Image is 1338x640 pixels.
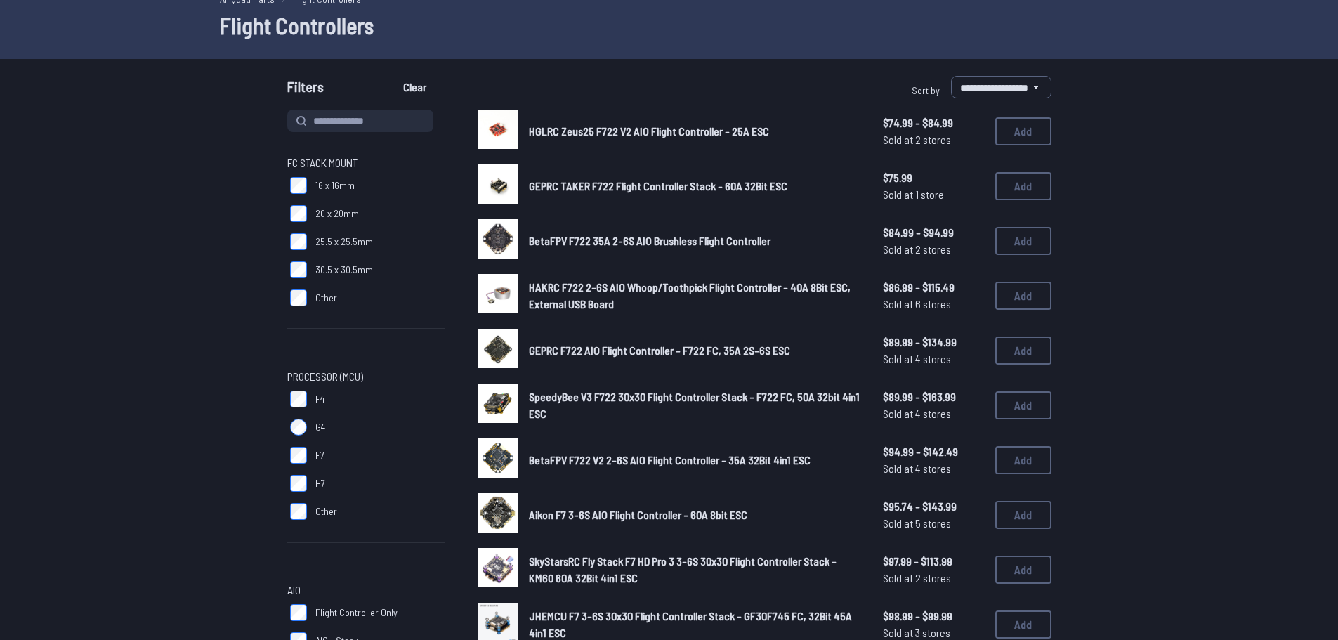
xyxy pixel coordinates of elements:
[315,392,324,406] span: F4
[478,384,518,427] a: image
[478,274,518,318] a: image
[529,553,860,587] a: SkyStarsRC Fly Stack F7 HD Pro 3 3-6S 30x30 Flight Controller Stack - KM60 60A 32Bit 4in1 ESC
[883,131,984,148] span: Sold at 2 stores
[478,219,518,263] a: image
[315,606,398,620] span: Flight Controller Only
[290,391,307,407] input: F4
[478,548,518,592] a: image
[287,582,301,599] span: AIO
[478,274,518,313] img: image
[529,280,851,311] span: HAKRC F722 2-6S AIO Whoop/Toothpick Flight Controller - 40A 8Bit ESC, External USB Board
[995,556,1051,584] button: Add
[315,448,324,462] span: F7
[290,475,307,492] input: H7
[529,452,860,469] a: BetaFPV F722 V2 2-6S AIO Flight Controller - 35A 32Bit 4in1 ESC
[315,291,337,305] span: Other
[290,233,307,250] input: 25.5 x 25.5mm
[995,446,1051,474] button: Add
[883,115,984,131] span: $74.99 - $84.99
[529,508,747,521] span: Aikon F7 3-6S AIO Flight Controller - 60A 8bit ESC
[290,177,307,194] input: 16 x 16mm
[478,329,518,368] img: image
[529,390,860,420] span: SpeedyBee V3 F722 30x30 Flight Controller Stack - F722 FC, 50A 32bit 4in1 ESC
[529,179,787,192] span: GEPRC TAKER F722 Flight Controller Stack - 60A 32Bit ESC
[995,610,1051,639] button: Add
[478,164,518,208] a: image
[529,388,860,422] a: SpeedyBee V3 F722 30x30 Flight Controller Stack - F722 FC, 50A 32bit 4in1 ESC
[529,279,860,313] a: HAKRC F722 2-6S AIO Whoop/Toothpick Flight Controller - 40A 8Bit ESC, External USB Board
[290,604,307,621] input: Flight Controller Only
[478,493,518,537] a: image
[290,289,307,306] input: Other
[220,8,1119,42] h1: Flight Controllers
[478,329,518,372] a: image
[883,608,984,625] span: $98.99 - $99.99
[883,405,984,422] span: Sold at 4 stores
[315,420,325,434] span: G4
[478,110,518,153] a: image
[883,169,984,186] span: $75.99
[529,344,790,357] span: GEPRC F722 AIO Flight Controller - F722 FC, 35A 2S-6S ESC
[290,447,307,464] input: F7
[995,172,1051,200] button: Add
[883,224,984,241] span: $84.99 - $94.99
[478,164,518,204] img: image
[912,84,940,96] span: Sort by
[287,368,363,385] span: Processor (MCU)
[529,507,860,523] a: Aikon F7 3-6S AIO Flight Controller - 60A 8bit ESC
[883,570,984,587] span: Sold at 2 stores
[883,498,984,515] span: $95.74 - $143.99
[529,609,852,639] span: JHEMCU F7 3-6S 30x30 Flight Controller Stack - GF30F745 FC, 32Bit 45A 4in1 ESC
[883,241,984,258] span: Sold at 2 stores
[529,234,770,247] span: BetaFPV F722 35A 2-6S AIO Brushless Flight Controller
[883,553,984,570] span: $97.99 - $113.99
[287,155,358,171] span: FC Stack Mount
[529,178,860,195] a: GEPRC TAKER F722 Flight Controller Stack - 60A 32Bit ESC
[315,207,359,221] span: 20 x 20mm
[883,515,984,532] span: Sold at 5 stores
[478,548,518,587] img: image
[290,419,307,436] input: G4
[290,503,307,520] input: Other
[290,205,307,222] input: 20 x 20mm
[315,178,355,192] span: 16 x 16mm
[883,334,984,351] span: $89.99 - $134.99
[995,337,1051,365] button: Add
[883,388,984,405] span: $89.99 - $163.99
[478,219,518,259] img: image
[315,263,373,277] span: 30.5 x 30.5mm
[529,233,860,249] a: BetaFPV F722 35A 2-6S AIO Brushless Flight Controller
[529,123,860,140] a: HGLRC Zeus25 F722 V2 AIO Flight Controller - 25A ESC
[883,443,984,460] span: $94.99 - $142.49
[529,342,860,359] a: GEPRC F722 AIO Flight Controller - F722 FC, 35A 2S-6S ESC
[995,227,1051,255] button: Add
[995,391,1051,419] button: Add
[883,186,984,203] span: Sold at 1 store
[995,117,1051,145] button: Add
[290,261,307,278] input: 30.5 x 30.5mm
[529,554,837,585] span: SkyStarsRC Fly Stack F7 HD Pro 3 3-6S 30x30 Flight Controller Stack - KM60 60A 32Bit 4in1 ESC
[287,76,324,104] span: Filters
[883,296,984,313] span: Sold at 6 stores
[478,493,518,533] img: image
[478,438,518,478] img: image
[478,110,518,149] img: image
[315,476,325,490] span: H7
[995,501,1051,529] button: Add
[995,282,1051,310] button: Add
[883,279,984,296] span: $86.99 - $115.49
[883,351,984,367] span: Sold at 4 stores
[315,235,373,249] span: 25.5 x 25.5mm
[529,124,769,138] span: HGLRC Zeus25 F722 V2 AIO Flight Controller - 25A ESC
[478,384,518,423] img: image
[883,460,984,477] span: Sold at 4 stores
[529,453,811,466] span: BetaFPV F722 V2 2-6S AIO Flight Controller - 35A 32Bit 4in1 ESC
[951,76,1051,98] select: Sort by
[478,438,518,482] a: image
[315,504,337,518] span: Other
[391,76,438,98] button: Clear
